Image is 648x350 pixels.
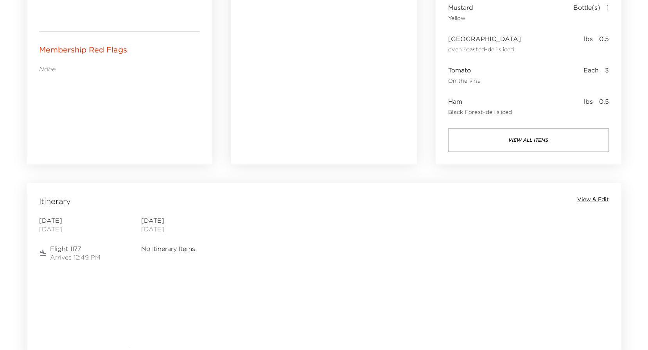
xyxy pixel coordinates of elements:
span: No Itinerary Items [141,244,221,253]
span: On the vine [448,78,481,85]
span: oven roasted-deli sliced [448,46,521,53]
p: Membership Red Flags [39,44,127,55]
span: 0.5 [599,97,609,116]
span: Ham [448,97,512,106]
span: 0.5 [599,34,609,53]
span: Bottle(s) [573,3,600,22]
button: View & Edit [577,196,609,204]
span: Tomato [448,66,481,74]
span: Mustard [448,3,473,12]
span: 1 [607,3,609,22]
span: Flight 1177 [50,244,101,253]
span: [DATE] [141,225,221,233]
p: None [39,65,200,73]
span: [DATE] [39,225,119,233]
button: view all items [448,128,609,152]
span: Black Forest-deli sliced [448,109,512,116]
span: [DATE] [39,216,119,225]
span: Arrives 12:49 PM [50,253,101,262]
span: [GEOGRAPHIC_DATA] [448,34,521,43]
span: Itinerary [39,196,71,207]
span: lbs [584,34,593,53]
span: Yellow [448,15,473,22]
span: 3 [605,66,609,85]
span: Each [583,66,599,85]
span: lbs [584,97,593,116]
span: [DATE] [141,216,221,225]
